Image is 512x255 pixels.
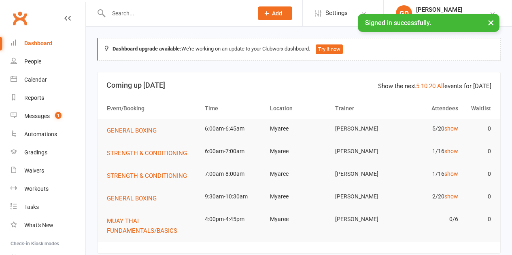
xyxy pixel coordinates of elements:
td: Myaree [266,164,331,183]
a: Reports [11,89,85,107]
div: Dashboard [24,40,52,46]
span: GENERAL BOXING [107,127,157,134]
td: 0 [462,187,495,206]
a: Waivers [11,162,85,180]
td: 6:00am-7:00am [201,142,266,161]
button: GENERAL BOXING [107,126,162,135]
button: GENERAL BOXING [107,194,162,203]
a: show [444,171,458,177]
div: Reports [24,95,44,101]
button: Add [258,6,292,20]
td: [PERSON_NAME] [331,142,397,161]
input: Search... [106,8,247,19]
td: Myaree [266,210,331,229]
button: MUAY THAI FUNDAMENTALS/BASICS [107,216,198,236]
td: 1/16 [397,164,462,183]
a: show [444,193,458,200]
div: Tasks [24,204,39,210]
td: 2/20 [397,187,462,206]
a: Tasks [11,198,85,216]
a: show [444,148,458,154]
th: Waitlist [462,98,495,119]
div: Waivers [24,167,44,174]
td: Myaree [266,142,331,161]
td: [PERSON_NAME] [331,187,397,206]
a: Automations [11,125,85,143]
span: Add [272,10,282,17]
span: GENERAL BOXING [107,195,157,202]
span: STRENGTH & CONDITIONING [107,150,187,157]
th: Trainer [331,98,397,119]
span: Signed in successfully. [365,19,431,27]
a: 5 [416,82,419,90]
a: All [437,82,444,90]
td: 1/16 [397,142,462,161]
div: Champions [PERSON_NAME] [416,13,489,21]
span: MUAY THAI FUNDAMENTALS/BASICS [107,217,177,234]
div: We're working on an update to your Clubworx dashboard. [97,38,501,61]
a: Dashboard [11,34,85,53]
td: 7:00am-8:00am [201,164,266,183]
button: STRENGTH & CONDITIONING [107,148,193,158]
th: Attendees [397,98,462,119]
td: [PERSON_NAME] [331,210,397,229]
button: × [484,14,498,31]
td: Myaree [266,187,331,206]
strong: Dashboard upgrade available: [113,46,181,52]
div: [PERSON_NAME] [416,6,489,13]
td: 5/20 [397,119,462,138]
td: [PERSON_NAME] [331,164,397,183]
h3: Coming up [DATE] [106,81,491,89]
td: [PERSON_NAME] [331,119,397,138]
div: Calendar [24,76,47,83]
a: Clubworx [10,8,30,28]
span: 1 [55,112,62,119]
td: 6:00am-6:45am [201,119,266,138]
div: Gradings [24,149,47,156]
div: GD [396,5,412,21]
div: What's New [24,222,53,228]
span: STRENGTH & CONDITIONING [107,172,187,179]
a: Messages 1 [11,107,85,125]
td: 4:00pm-4:45pm [201,210,266,229]
a: Gradings [11,143,85,162]
a: What's New [11,216,85,234]
td: 0 [462,164,495,183]
a: Workouts [11,180,85,198]
td: 0/6 [397,210,462,229]
a: show [444,125,458,132]
td: 0 [462,119,495,138]
th: Event/Booking [103,98,201,119]
a: People [11,53,85,71]
div: People [24,58,41,65]
td: 9:30am-10:30am [201,187,266,206]
td: 0 [462,142,495,161]
div: Show the next events for [DATE] [378,81,491,91]
a: Calendar [11,71,85,89]
button: Try it now [316,44,343,54]
a: 10 [421,82,427,90]
th: Time [201,98,266,119]
div: Automations [24,131,57,137]
div: Workouts [24,185,49,192]
div: Messages [24,113,50,119]
span: Settings [325,4,348,22]
td: Myaree [266,119,331,138]
th: Location [266,98,331,119]
a: 20 [429,82,436,90]
td: 0 [462,210,495,229]
button: STRENGTH & CONDITIONING [107,171,193,181]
